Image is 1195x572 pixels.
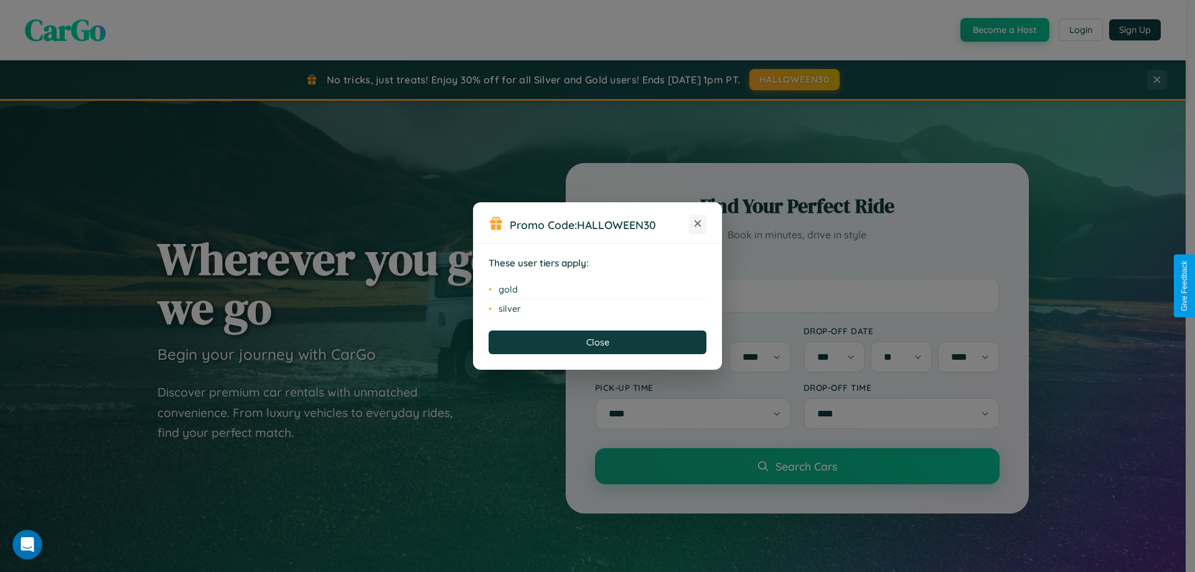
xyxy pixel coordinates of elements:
[577,218,656,232] b: HALLOWEEN30
[489,299,706,318] li: silver
[1180,261,1189,311] div: Give Feedback
[12,530,42,560] iframe: Intercom live chat
[489,331,706,354] button: Close
[489,280,706,299] li: gold
[510,218,689,232] h3: Promo Code:
[489,257,589,269] strong: These user tiers apply:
